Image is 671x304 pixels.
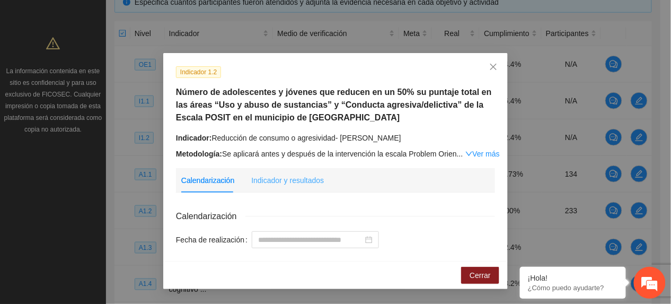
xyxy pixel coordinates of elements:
button: Cerrar [461,267,499,284]
div: Chatee con nosotros ahora [55,54,178,68]
span: down [465,150,473,158]
strong: Indicador: [176,134,212,142]
a: Expand [465,150,500,158]
p: ¿Cómo puedo ayudarte? [528,284,618,292]
div: Reducción de consumo o agresividad- [PERSON_NAME] [176,132,495,144]
span: Calendarización [176,210,245,223]
textarea: Escriba su mensaje y pulse “Intro” [5,196,202,233]
span: Estamos en línea. [61,95,146,202]
label: Fecha de realización [176,231,252,248]
div: Calendarización [181,175,234,186]
span: Indicador 1.2 [176,66,221,78]
h5: Número de adolescentes y jóvenes que reducen en un 50% su puntaje total en las áreas “Uso y abuso... [176,86,495,124]
span: ... [457,150,463,158]
span: close [489,63,498,71]
input: Fecha de realización [258,234,363,246]
button: Close [479,53,508,82]
strong: Metodología: [176,150,222,158]
div: ¡Hola! [528,274,618,282]
div: Minimizar ventana de chat en vivo [174,5,199,31]
div: Se aplicará antes y después de la intervención la escala Problem Orien [176,148,495,160]
div: Indicador y resultados [251,175,324,186]
span: Cerrar [470,270,491,281]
